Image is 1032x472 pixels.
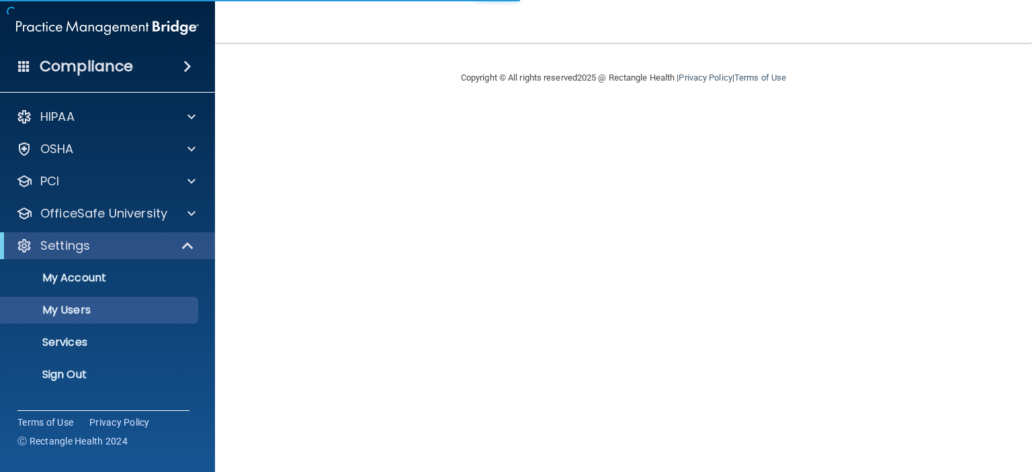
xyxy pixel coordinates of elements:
[40,173,59,189] p: PCI
[16,141,196,157] a: OSHA
[9,271,192,285] p: My Account
[679,73,732,83] a: Privacy Policy
[9,336,192,349] p: Services
[17,416,73,429] a: Terms of Use
[40,109,75,125] p: HIPAA
[40,141,74,157] p: OSHA
[89,416,150,429] a: Privacy Policy
[734,73,786,83] a: Terms of Use
[16,173,196,189] a: PCI
[40,205,167,222] p: OfficeSafe University
[16,109,196,125] a: HIPAA
[9,303,192,317] p: My Users
[40,57,133,76] h4: Compliance
[16,238,195,254] a: Settings
[17,434,128,448] span: Ⓒ Rectangle Health 2024
[40,238,90,254] p: Settings
[9,368,192,381] p: Sign Out
[378,56,869,99] div: Copyright © All rights reserved 2025 @ Rectangle Health | |
[16,14,199,41] img: PMB logo
[16,205,196,222] a: OfficeSafe University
